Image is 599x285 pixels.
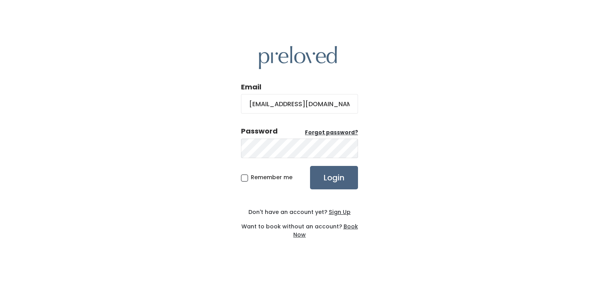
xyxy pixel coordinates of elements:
img: preloved logo [259,46,337,69]
a: Book Now [293,223,358,239]
label: Email [241,82,261,92]
div: Don't have an account yet? [241,208,358,216]
span: Remember me [251,173,292,181]
div: Want to book without an account? [241,216,358,239]
div: Password [241,126,278,136]
u: Sign Up [329,208,351,216]
a: Forgot password? [305,129,358,137]
a: Sign Up [327,208,351,216]
input: Login [310,166,358,189]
